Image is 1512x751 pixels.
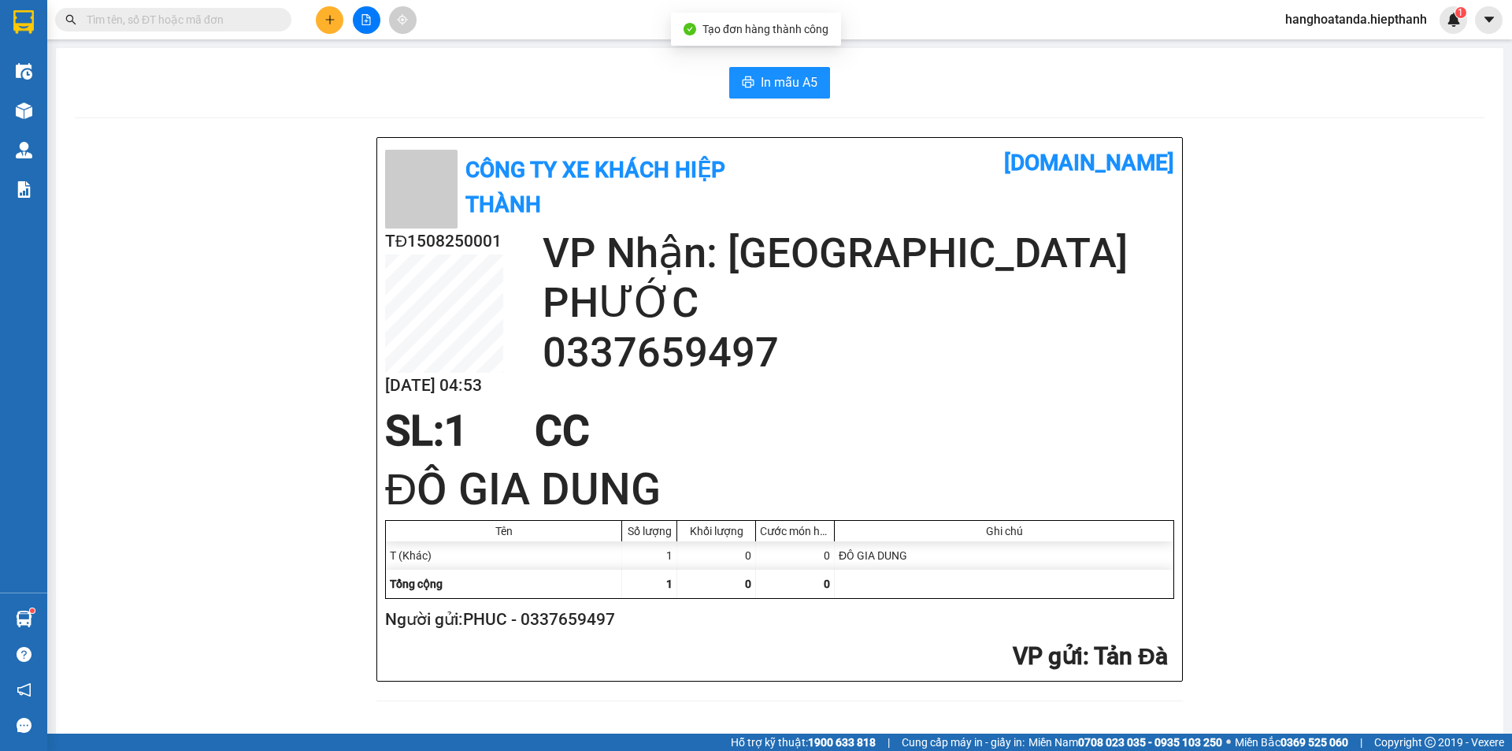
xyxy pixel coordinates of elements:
button: printerIn mẫu A5 [729,67,830,99]
div: Cước món hàng [760,525,830,537]
h2: Người gửi: PHUC - 0337659497 [385,607,1168,633]
img: icon-new-feature [1447,13,1461,27]
button: plus [316,6,343,34]
div: ĐÔ GIA DUNG [835,541,1173,570]
span: 1 [666,578,673,590]
span: question-circle [17,647,31,662]
span: 1 [444,407,468,455]
span: Miền Nam [1028,734,1222,751]
span: | [888,734,890,751]
span: 1 [1458,7,1463,18]
span: caret-down [1482,13,1496,27]
img: warehouse-icon [16,142,32,158]
div: Số lượng [626,525,673,537]
span: check-circle [684,23,696,35]
h2: 0337659497 [543,328,1174,377]
span: message [17,718,31,733]
div: CC [525,407,599,455]
span: file-add [361,14,372,25]
div: 0 [677,541,756,570]
h2: TĐ1508250001 [9,113,127,139]
img: solution-icon [16,181,32,198]
h1: ĐÔ GIA DUNG [385,459,1174,520]
span: | [1360,734,1362,751]
span: In mẫu A5 [761,72,817,92]
img: warehouse-icon [16,102,32,119]
input: Tìm tên, số ĐT hoặc mã đơn [87,11,272,28]
span: ⚪️ [1226,739,1231,745]
span: 0 [745,578,751,590]
h2: VP Nhận: [GEOGRAPHIC_DATA] [89,113,409,212]
span: Hỗ trợ kỹ thuật: [731,734,876,751]
b: [DOMAIN_NAME] [1004,150,1174,176]
div: 0 [756,541,835,570]
div: T (Khác) [386,541,622,570]
span: VP gửi [1013,642,1083,670]
img: warehouse-icon [16,63,32,80]
img: warehouse-icon [16,611,32,627]
span: aim [397,14,408,25]
span: notification [17,682,31,697]
span: SL: [385,407,444,455]
h2: [DATE] 04:53 [385,373,503,399]
span: Tổng cộng [390,578,443,590]
span: Miền Bắc [1235,734,1348,751]
div: 1 [622,541,677,570]
strong: 0369 525 060 [1280,736,1348,749]
div: Ghi chú [839,525,1169,537]
span: plus [324,14,335,25]
span: search [65,14,76,25]
b: Công Ty xe khách HIỆP THÀNH [53,13,183,108]
strong: 0708 023 035 - 0935 103 250 [1078,736,1222,749]
h2: TĐ1508250001 [385,229,503,255]
button: aim [389,6,417,34]
div: Tên [390,525,617,537]
div: Khối lượng [681,525,751,537]
span: hanghoatanda.hiepthanh [1273,9,1440,29]
span: 0 [824,578,830,590]
span: Cung cấp máy in - giấy in: [902,734,1025,751]
button: caret-down [1475,6,1503,34]
button: file-add [353,6,380,34]
sup: 1 [1455,7,1466,18]
span: Tạo đơn hàng thành công [702,23,828,35]
h2: VP Nhận: [GEOGRAPHIC_DATA] [543,229,1174,278]
h2: PHƯỚC [543,278,1174,328]
strong: 1900 633 818 [808,736,876,749]
h2: : Tản Đà [385,641,1168,673]
span: copyright [1425,737,1436,748]
img: logo-vxr [13,10,34,34]
sup: 1 [30,608,35,613]
b: Công Ty xe khách HIỆP THÀNH [465,157,725,217]
span: printer [742,76,754,91]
